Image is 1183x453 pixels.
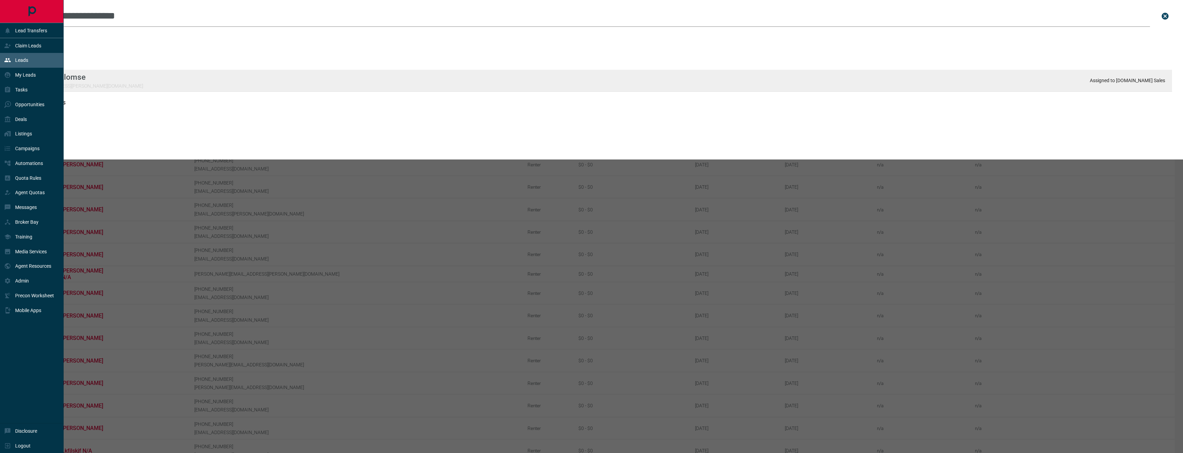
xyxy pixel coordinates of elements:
h3: id matches [26,129,1172,135]
h3: phone matches [26,100,1172,106]
p: [EMAIL_ADDRESS][PERSON_NAME][DOMAIN_NAME] [33,83,143,89]
button: close search bar [1158,9,1172,23]
p: Assigned to [DOMAIN_NAME] Sales [1090,78,1165,83]
h3: email matches [26,60,1172,66]
p: Folarin Alomse [33,73,143,81]
h3: name matches [26,31,1172,36]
